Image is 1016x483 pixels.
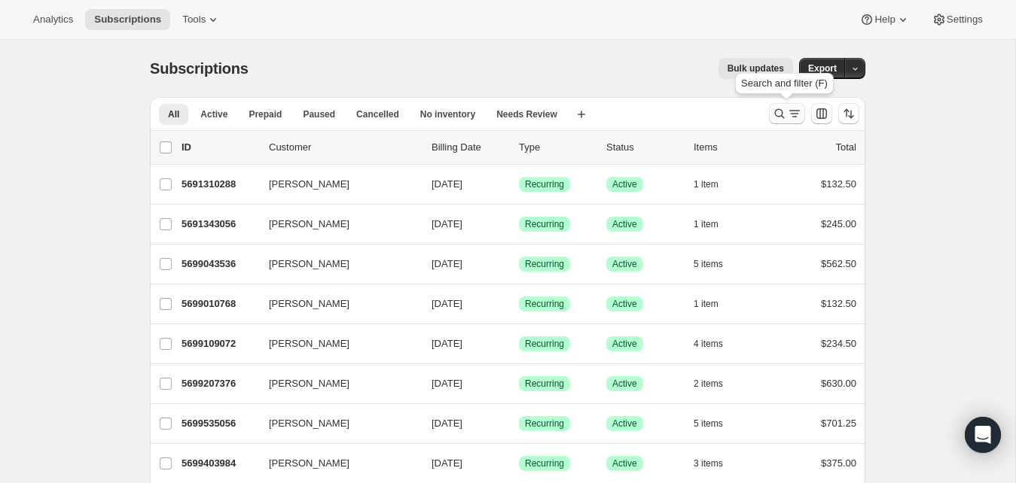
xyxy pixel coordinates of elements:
[269,296,349,311] span: [PERSON_NAME]
[808,62,837,74] span: Export
[432,418,462,429] span: [DATE]
[33,14,73,26] span: Analytics
[269,416,349,431] span: [PERSON_NAME]
[612,338,637,350] span: Active
[260,292,410,316] button: [PERSON_NAME]
[525,178,564,190] span: Recurring
[182,456,257,471] p: 5699403984
[799,58,846,79] button: Export
[694,293,735,314] button: 1 item
[173,9,230,30] button: Tools
[821,218,856,229] span: $245.00
[168,108,179,120] span: All
[432,178,462,190] span: [DATE]
[525,258,564,270] span: Recurring
[182,174,856,195] div: 5691310288[PERSON_NAME][DATE]SuccessRecurringSuccessActive1 item$132.50
[694,174,735,195] button: 1 item
[965,417,1001,453] div: Open Intercom Messenger
[432,298,462,309] span: [DATE]
[694,214,735,235] button: 1 item
[923,9,992,30] button: Settings
[612,258,637,270] span: Active
[182,333,856,354] div: 5699109072[PERSON_NAME][DATE]SuccessRecurringSuccessActive4 items$234.50
[182,336,257,351] p: 5699109072
[260,412,410,436] button: [PERSON_NAME]
[260,212,410,236] button: [PERSON_NAME]
[269,177,349,192] span: [PERSON_NAME]
[432,338,462,349] span: [DATE]
[182,296,257,311] p: 5699010768
[496,108,557,120] span: Needs Review
[525,298,564,310] span: Recurring
[269,140,420,155] p: Customer
[269,336,349,351] span: [PERSON_NAME]
[612,218,637,230] span: Active
[432,457,462,469] span: [DATE]
[694,457,723,469] span: 3 items
[200,108,227,120] span: Active
[182,254,856,275] div: 5699043536[PERSON_NAME][DATE]SuccessRecurringSuccessActive5 items$562.50
[182,376,257,391] p: 5699207376
[182,453,856,474] div: 5699403984[PERSON_NAME][DATE]SuccessRecurringSuccessActive3 items$375.00
[182,14,206,26] span: Tools
[525,218,564,230] span: Recurring
[821,298,856,309] span: $132.50
[519,140,594,155] div: Type
[269,257,349,272] span: [PERSON_NAME]
[612,298,637,310] span: Active
[249,108,282,120] span: Prepaid
[821,418,856,429] span: $701.25
[821,178,856,190] span: $132.50
[356,108,399,120] span: Cancelled
[269,217,349,232] span: [PERSON_NAME]
[182,413,856,434] div: 5699535056[PERSON_NAME][DATE]SuccessRecurringSuccessActive5 items$701.25
[569,104,593,125] button: Create new view
[769,103,805,124] button: Search and filter results
[182,257,257,272] p: 5699043536
[525,378,564,390] span: Recurring
[24,9,82,30] button: Analytics
[694,258,723,270] span: 5 items
[182,416,257,431] p: 5699535056
[850,9,919,30] button: Help
[182,177,257,192] p: 5691310288
[612,418,637,430] span: Active
[150,60,249,77] span: Subscriptions
[303,108,335,120] span: Paused
[260,451,410,475] button: [PERSON_NAME]
[432,378,462,389] span: [DATE]
[694,218,719,230] span: 1 item
[694,140,769,155] div: Items
[432,140,507,155] p: Billing Date
[432,258,462,269] span: [DATE]
[694,298,719,310] span: 1 item
[260,372,410,396] button: [PERSON_NAME]
[612,178,637,190] span: Active
[525,418,564,430] span: Recurring
[821,338,856,349] span: $234.50
[694,338,723,350] span: 4 items
[182,217,257,232] p: 5691343056
[260,252,410,276] button: [PERSON_NAME]
[182,214,856,235] div: 5691343056[PERSON_NAME][DATE]SuccessRecurringSuccessActive1 item$245.00
[728,62,784,74] span: Bulk updates
[836,140,856,155] p: Total
[821,258,856,269] span: $562.50
[694,378,723,390] span: 2 items
[432,218,462,229] span: [DATE]
[719,58,793,79] button: Bulk updates
[85,9,170,30] button: Subscriptions
[874,14,895,26] span: Help
[694,453,740,474] button: 3 items
[821,457,856,469] span: $375.00
[525,457,564,469] span: Recurring
[694,333,740,354] button: 4 items
[420,108,475,120] span: No inventory
[182,140,856,155] div: IDCustomerBilling DateTypeStatusItemsTotal
[694,418,723,430] span: 5 items
[612,457,637,469] span: Active
[694,254,740,275] button: 5 items
[606,140,682,155] p: Status
[694,178,719,190] span: 1 item
[821,378,856,389] span: $630.00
